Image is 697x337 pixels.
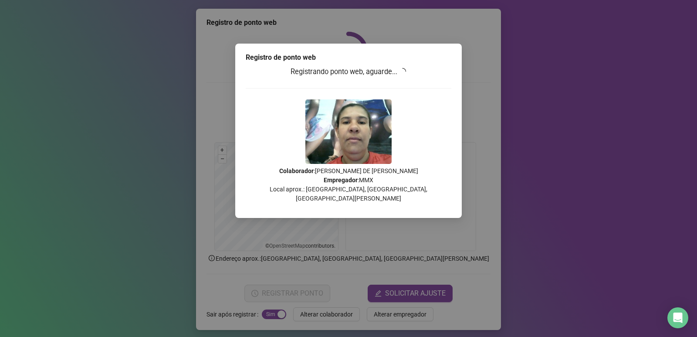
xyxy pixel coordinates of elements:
[279,167,314,174] strong: Colaborador
[246,66,451,78] h3: Registrando ponto web, aguarde...
[246,167,451,203] p: : [PERSON_NAME] DE [PERSON_NAME] : MMX Local aprox.: [GEOGRAPHIC_DATA], [GEOGRAPHIC_DATA], [GEOGR...
[305,99,392,164] img: Z
[399,68,406,75] span: loading
[246,52,451,63] div: Registro de ponto web
[667,307,688,328] div: Open Intercom Messenger
[324,177,358,184] strong: Empregador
